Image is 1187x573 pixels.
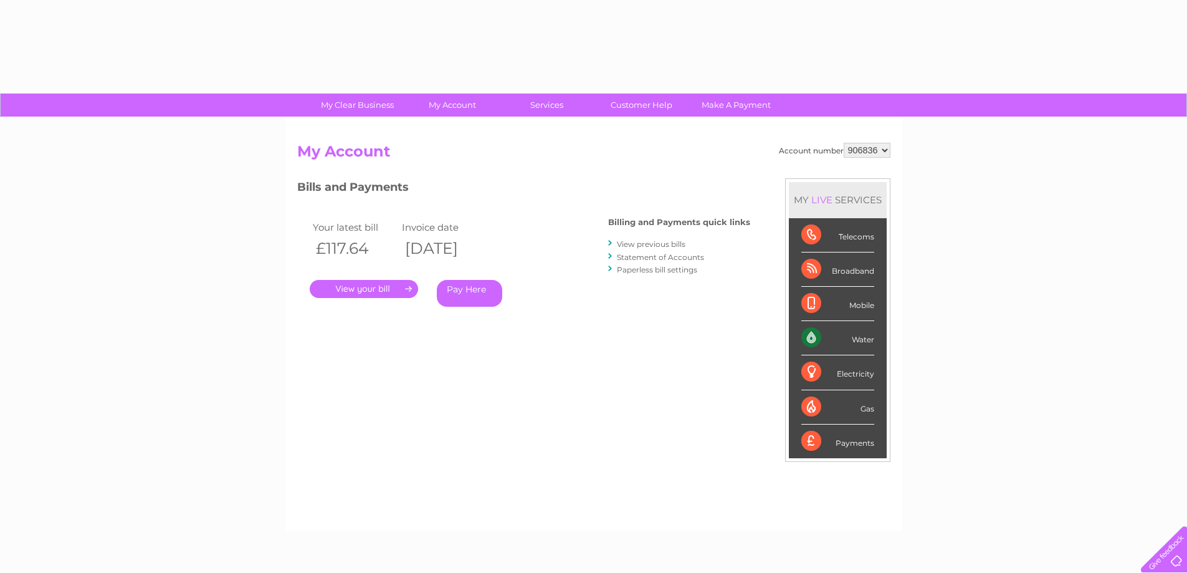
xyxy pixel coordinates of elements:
div: LIVE [809,194,835,206]
h4: Billing and Payments quick links [608,218,750,227]
a: My Clear Business [306,94,409,117]
td: Your latest bill [310,219,399,236]
div: Electricity [801,355,874,390]
div: Payments [801,425,874,458]
a: Make A Payment [685,94,788,117]
div: Gas [801,390,874,425]
a: Statement of Accounts [617,253,704,262]
div: Broadband [801,253,874,287]
div: Water [801,321,874,355]
div: Mobile [801,287,874,321]
a: . [310,280,418,298]
a: Customer Help [590,94,693,117]
div: Account number [779,143,890,158]
h3: Bills and Payments [297,178,750,200]
a: View previous bills [617,239,685,249]
th: [DATE] [399,236,489,261]
h2: My Account [297,143,890,166]
div: MY SERVICES [789,182,887,218]
td: Invoice date [399,219,489,236]
div: Telecoms [801,218,874,253]
a: Paperless bill settings [617,265,697,274]
a: My Account [401,94,503,117]
th: £117.64 [310,236,399,261]
a: Pay Here [437,280,502,307]
a: Services [495,94,598,117]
